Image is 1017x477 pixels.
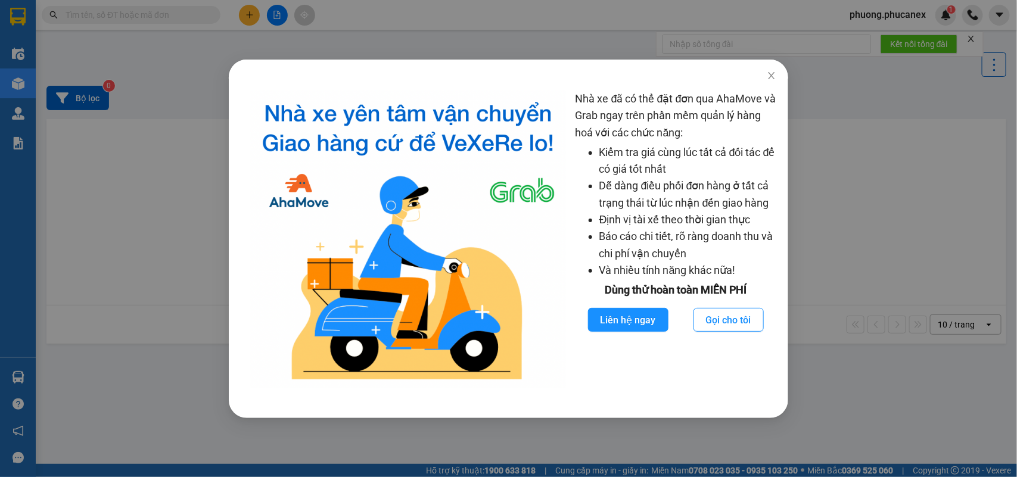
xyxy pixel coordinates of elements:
img: logo [250,91,566,388]
div: Nhà xe đã có thể đặt đơn qua AhaMove và Grab ngay trên phần mềm quản lý hàng hoá với các chức năng: [576,91,776,388]
li: Dễ dàng điều phối đơn hàng ở tất cả trạng thái từ lúc nhận đến giao hàng [599,177,776,211]
li: Định vị tài xế theo thời gian thực [599,211,776,228]
button: Liên hệ ngay [588,308,668,332]
span: Liên hệ ngay [601,313,656,328]
span: close [767,71,776,80]
li: Kiểm tra giá cùng lúc tất cả đối tác để có giá tốt nhất [599,144,776,178]
button: Close [755,60,788,93]
li: Và nhiều tính năng khác nữa! [599,262,776,279]
div: Dùng thử hoàn toàn MIỄN PHÍ [576,282,776,298]
li: Báo cáo chi tiết, rõ ràng doanh thu và chi phí vận chuyển [599,228,776,262]
span: Gọi cho tôi [706,313,751,328]
button: Gọi cho tôi [693,308,764,332]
